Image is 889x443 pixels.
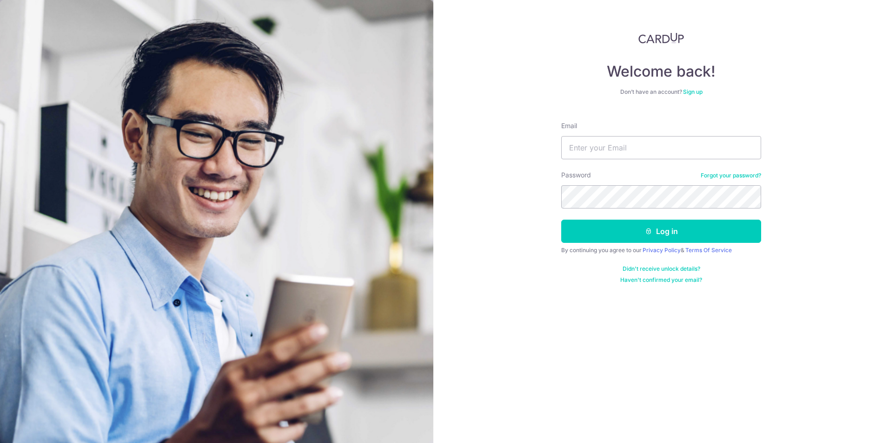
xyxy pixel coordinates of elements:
[561,247,761,254] div: By continuing you agree to our &
[561,121,577,130] label: Email
[620,276,702,284] a: Haven't confirmed your email?
[683,88,703,95] a: Sign up
[561,62,761,81] h4: Welcome back!
[623,265,700,273] a: Didn't receive unlock details?
[638,33,684,44] img: CardUp Logo
[685,247,732,254] a: Terms Of Service
[561,170,591,180] label: Password
[561,88,761,96] div: Don’t have an account?
[701,172,761,179] a: Forgot your password?
[561,136,761,159] input: Enter your Email
[561,220,761,243] button: Log in
[643,247,681,254] a: Privacy Policy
